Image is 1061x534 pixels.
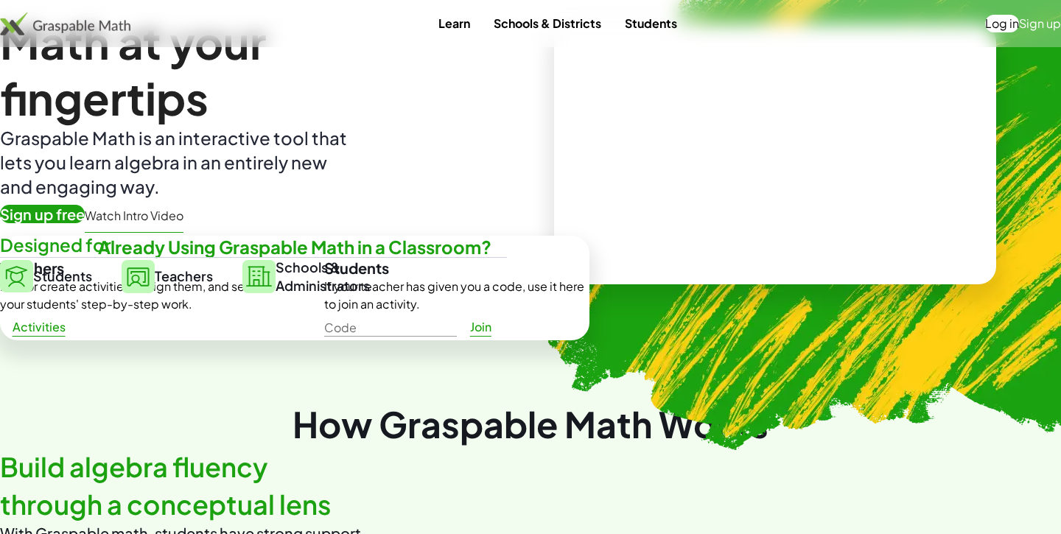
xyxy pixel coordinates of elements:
[469,320,491,335] span: Join
[276,258,370,295] span: Schools & Administrators
[12,320,66,335] span: Activities
[242,258,370,295] a: Schools &Administrators
[985,15,1019,32] button: Log in
[665,99,886,210] video: What is this? This is dynamic math notation. Dynamic math notation plays a central role in how Gr...
[155,267,213,284] span: Teachers
[457,314,504,340] a: Join
[482,10,613,37] a: Schools & Districts
[122,260,155,293] img: svg%3e
[613,10,689,37] a: Students
[85,207,183,225] button: Watch Intro Video
[1019,15,1061,32] button: Sign up
[427,10,482,37] a: Learn
[242,260,276,293] img: svg%3e
[324,278,589,313] p: If your teacher has given you a code, use it here to join an activity.
[122,258,213,295] a: Teachers
[33,267,92,284] span: Students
